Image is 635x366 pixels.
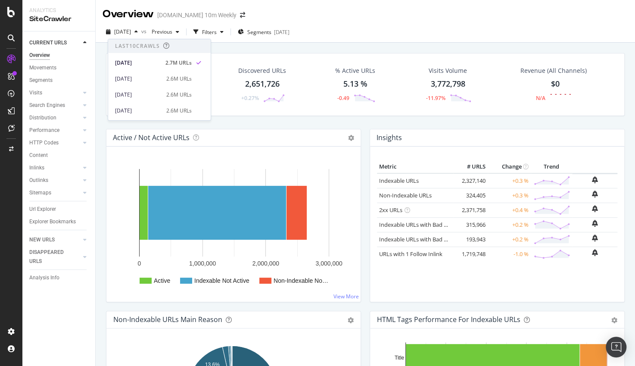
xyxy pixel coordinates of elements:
button: Previous [148,25,183,39]
div: Outlinks [29,176,48,185]
a: Visits [29,88,81,97]
a: Analysis Info [29,273,89,282]
div: Analysis Info [29,273,59,282]
div: Sitemaps [29,188,51,197]
span: $0 [551,78,560,89]
div: NEW URLS [29,235,55,244]
div: Last 10 Crawls [115,42,160,50]
a: Url Explorer [29,205,89,214]
a: Non-Indexable URLs [379,191,432,199]
a: Outlinks [29,176,81,185]
div: bell-plus [592,205,598,212]
div: Performance [29,126,59,135]
div: Overview [103,7,154,22]
div: +0.27% [241,94,259,102]
div: CURRENT URLS [29,38,67,47]
div: Distribution [29,113,56,122]
div: [DATE] [274,28,289,36]
div: Non-Indexable URLs Main Reason [113,315,222,324]
div: bell-plus [592,249,598,256]
span: Previous [148,28,172,35]
a: Indexable URLs with Bad H1 [379,221,451,228]
div: Overview [29,51,50,60]
a: View More [333,293,359,300]
a: Indexable URLs with Bad Description [379,235,473,243]
div: -11.97% [426,94,445,102]
a: Overview [29,51,89,60]
a: DISAPPEARED URLS [29,248,81,266]
div: gear [348,317,354,323]
a: Inlinks [29,163,81,172]
div: Content [29,151,48,160]
div: % Active URLs [335,66,375,75]
div: 2,651,726 [245,78,280,90]
div: Inlinks [29,163,44,172]
a: Performance [29,126,81,135]
div: Explorer Bookmarks [29,217,76,226]
td: -1.0 % [488,247,531,261]
a: Distribution [29,113,81,122]
button: Filters [190,25,227,39]
div: arrow-right-arrow-left [240,12,245,18]
div: Movements [29,63,56,72]
h4: Insights [377,132,402,144]
span: Revenue (All Channels) [520,66,587,75]
text: 0 [138,260,141,267]
div: 3,772,798 [431,78,465,90]
div: 2.6M URLs [166,91,192,99]
div: Segments [29,76,53,85]
a: Search Engines [29,101,81,110]
text: 1,000,000 [189,260,216,267]
td: 2,371,758 [453,203,488,217]
div: 5.13 % [343,78,367,90]
a: NEW URLS [29,235,81,244]
div: 2.6M URLs [166,107,192,115]
a: Movements [29,63,89,72]
text: 2,000,000 [252,260,279,267]
span: Segments [247,28,271,36]
td: +0.4 % [488,203,531,217]
div: Search Engines [29,101,65,110]
a: Segments [29,76,89,85]
div: [DATE] [115,107,161,115]
div: SiteCrawler [29,14,88,24]
div: bell-plus [592,176,598,183]
div: HTML Tags Performance for Indexable URLs [377,315,520,324]
div: 2.7M URLs [165,59,192,67]
a: Explorer Bookmarks [29,217,89,226]
a: CURRENT URLS [29,38,81,47]
div: -0.49 [337,94,349,102]
div: Open Intercom Messenger [606,337,626,357]
div: [DATE] [115,91,161,99]
div: gear [611,317,617,323]
div: [DATE] [115,59,160,67]
div: bell-plus [592,220,598,227]
div: [DATE] [115,75,161,83]
td: 315,966 [453,217,488,232]
a: Sitemaps [29,188,81,197]
button: Segments[DATE] [234,25,293,39]
td: 2,327,140 [453,173,488,188]
text: 3,000,000 [315,260,342,267]
a: 2xx URLs [379,206,402,214]
text: Non-Indexable No… [274,277,328,284]
div: Url Explorer [29,205,56,214]
h4: Active / Not Active URLs [113,132,190,144]
svg: A chart. [113,160,351,295]
td: +0.2 % [488,232,531,247]
text: Active [154,277,170,284]
div: bell-plus [592,235,598,241]
span: vs [141,28,148,35]
a: Indexable URLs [379,177,419,185]
div: HTTP Codes [29,138,59,147]
div: DISAPPEARED URLS [29,248,73,266]
a: HTTP Codes [29,138,81,147]
text: Title [395,354,405,360]
td: +0.3 % [488,188,531,203]
a: Content [29,151,89,160]
a: URLs with 1 Follow Inlink [379,250,442,258]
td: 324,405 [453,188,488,203]
td: 193,943 [453,232,488,247]
td: +0.3 % [488,173,531,188]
